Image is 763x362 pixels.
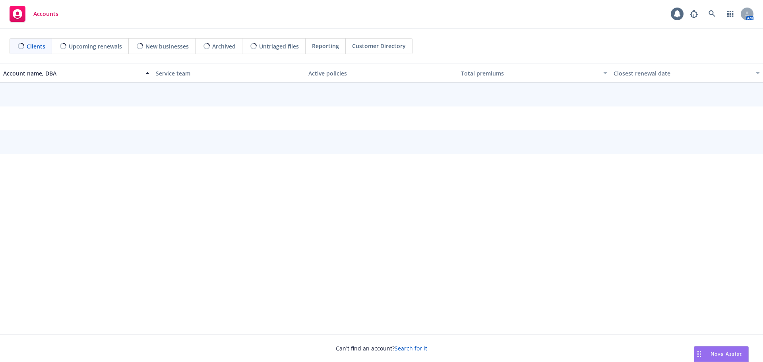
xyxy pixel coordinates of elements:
div: Active policies [308,69,455,77]
button: Service team [153,64,305,83]
span: Reporting [312,42,339,50]
button: Total premiums [458,64,610,83]
span: New businesses [145,42,189,50]
a: Search for it [395,345,427,352]
div: Closest renewal date [614,69,751,77]
div: Drag to move [694,347,704,362]
span: Customer Directory [352,42,406,50]
span: Untriaged files [259,42,299,50]
a: Search [704,6,720,22]
a: Accounts [6,3,62,25]
div: Service team [156,69,302,77]
span: Nova Assist [711,350,742,357]
a: Switch app [722,6,738,22]
span: Can't find an account? [336,344,427,352]
button: Nova Assist [694,346,749,362]
span: Accounts [33,11,58,17]
div: Total premiums [461,69,598,77]
span: Archived [212,42,236,50]
button: Active policies [305,64,458,83]
span: Clients [27,42,45,50]
span: Upcoming renewals [69,42,122,50]
button: Closest renewal date [610,64,763,83]
div: Account name, DBA [3,69,141,77]
a: Report a Bug [686,6,702,22]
